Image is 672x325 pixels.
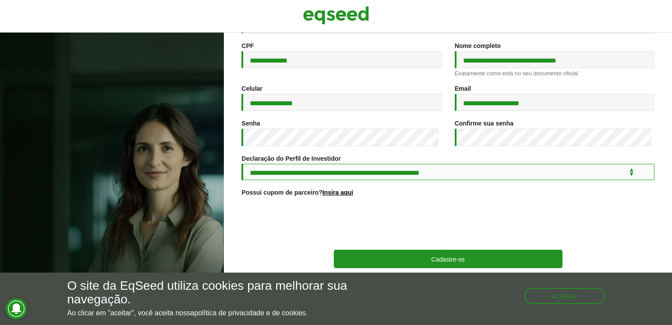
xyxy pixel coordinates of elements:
[381,207,515,241] iframe: reCAPTCHA
[67,279,390,307] h5: O site da EqSeed utiliza cookies para melhorar sua navegação.
[194,310,306,317] a: política de privacidade e de cookies
[241,85,262,92] label: Celular
[67,309,390,317] p: Ao clicar em "aceitar", você aceita nossa .
[334,250,562,268] button: Cadastre-se
[455,120,514,126] label: Confirme sua senha
[241,189,353,196] label: Possui cupom de parceiro?
[241,43,254,49] label: CPF
[455,70,654,76] div: Exatamente como está no seu documento oficial
[455,85,471,92] label: Email
[303,4,369,26] img: EqSeed Logo
[455,43,501,49] label: Nome completo
[241,120,260,126] label: Senha
[524,288,605,304] button: Aceitar
[241,155,341,162] label: Declaração do Perfil de Investidor
[322,189,353,196] a: Insira aqui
